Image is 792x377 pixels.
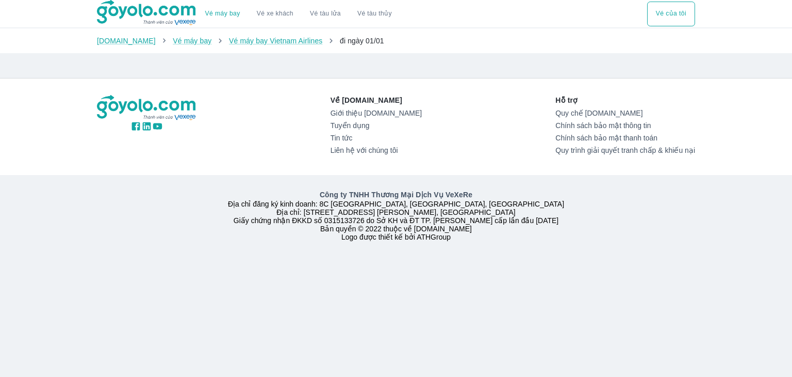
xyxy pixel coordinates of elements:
div: choose transportation mode [197,2,400,26]
a: Giới thiệu [DOMAIN_NAME] [331,109,422,117]
a: Vé máy bay [205,10,240,18]
nav: breadcrumb [97,36,695,46]
a: Vé máy bay [173,37,211,45]
a: [DOMAIN_NAME] [97,37,156,45]
a: Liên hệ với chúng tôi [331,146,422,154]
div: choose transportation mode [647,2,695,26]
button: Vé của tôi [647,2,695,26]
a: Vé tàu lửa [302,2,349,26]
a: Tuyển dụng [331,121,422,130]
a: Vé máy bay Vietnam Airlines [229,37,323,45]
a: Tin tức [331,134,422,142]
p: Công ty TNHH Thương Mại Dịch Vụ VeXeRe [99,190,693,200]
p: Về [DOMAIN_NAME] [331,95,422,105]
button: Vé tàu thủy [349,2,400,26]
span: đi ngày 01/01 [340,37,384,45]
a: Quy trình giải quyết tranh chấp & khiếu nại [555,146,695,154]
p: Hỗ trợ [555,95,695,105]
a: Chính sách bảo mật thanh toán [555,134,695,142]
img: logo [97,95,197,121]
div: Địa chỉ đăng ký kinh doanh: 8C [GEOGRAPHIC_DATA], [GEOGRAPHIC_DATA], [GEOGRAPHIC_DATA] Địa chỉ: [... [91,190,701,241]
a: Quy chế [DOMAIN_NAME] [555,109,695,117]
a: Vé xe khách [257,10,293,18]
a: Chính sách bảo mật thông tin [555,121,695,130]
